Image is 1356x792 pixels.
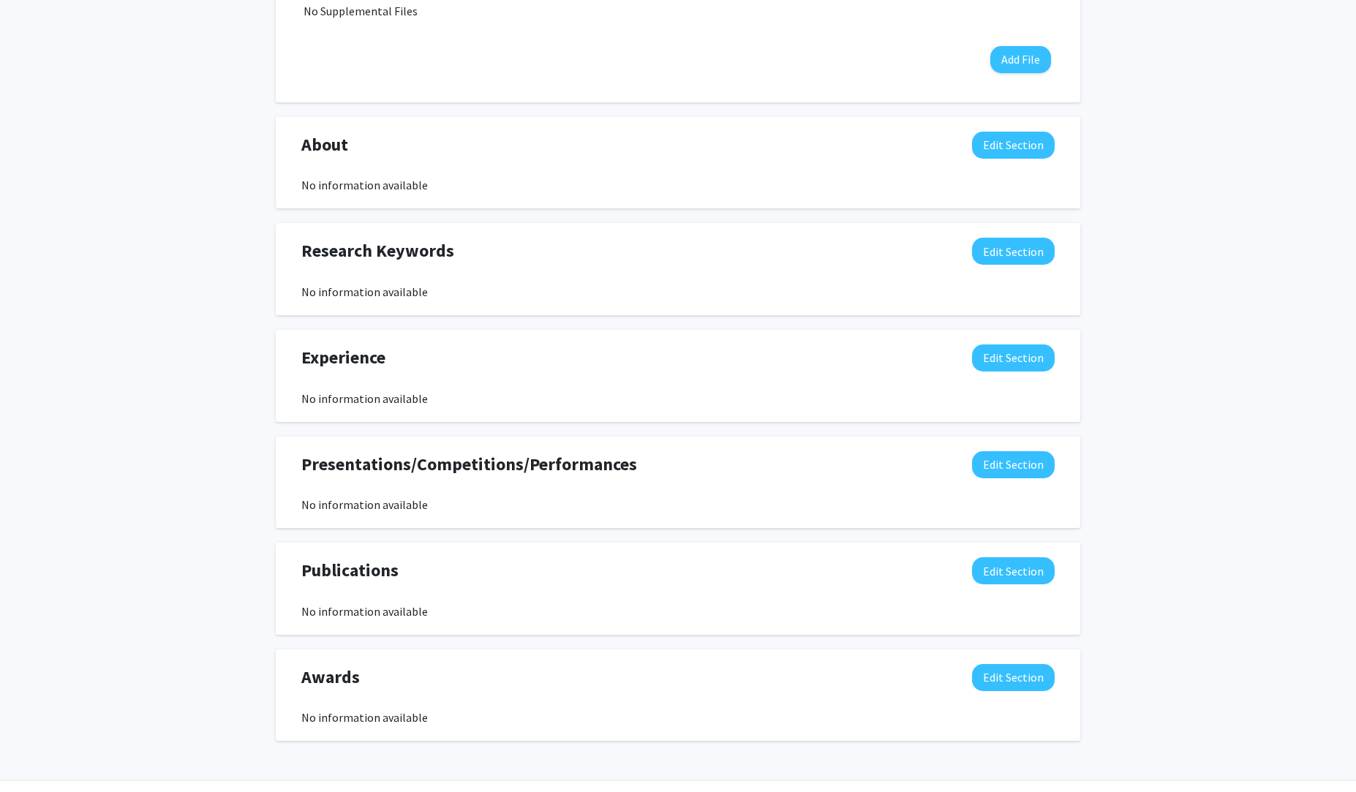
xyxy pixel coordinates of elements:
span: Research Keywords [301,238,454,264]
span: Awards [301,664,360,690]
button: Edit About [972,132,1055,159]
span: Publications [301,557,399,584]
div: No information available [301,603,1055,620]
div: No Supplemental Files [304,2,1052,20]
button: Edit Presentations/Competitions/Performances [972,451,1055,478]
span: Experience [301,344,385,371]
span: About [301,132,348,158]
div: No information available [301,390,1055,407]
button: Edit Experience [972,344,1055,372]
span: Presentations/Competitions/Performances [301,451,637,478]
button: Edit Research Keywords [972,238,1055,265]
div: No information available [301,283,1055,301]
button: Add File [990,46,1051,73]
button: Edit Publications [972,557,1055,584]
div: No information available [301,709,1055,726]
div: No information available [301,496,1055,513]
div: No information available [301,176,1055,194]
button: Edit Awards [972,664,1055,691]
iframe: Chat [11,726,62,781]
